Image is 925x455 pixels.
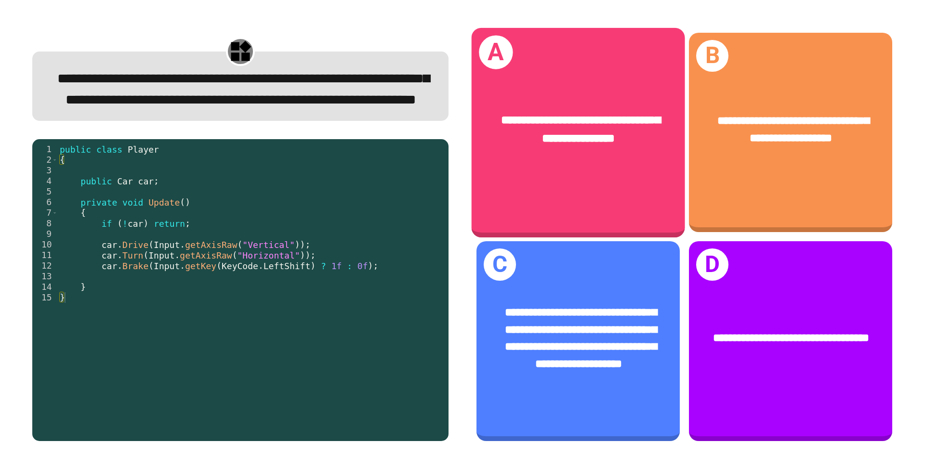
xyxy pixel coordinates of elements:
[696,248,728,281] h1: D
[32,260,58,271] div: 12
[32,239,58,250] div: 10
[52,208,57,218] span: Toggle code folding, rows 7 through 14
[32,292,58,303] div: 15
[32,282,58,292] div: 14
[32,186,58,197] div: 5
[32,208,58,218] div: 7
[479,35,513,69] h1: A
[52,155,57,165] span: Toggle code folding, rows 2 through 15
[484,248,516,281] h1: C
[32,155,58,165] div: 2
[32,144,58,155] div: 1
[32,176,58,186] div: 4
[32,197,58,208] div: 6
[32,229,58,239] div: 9
[32,271,58,282] div: 13
[696,40,728,72] h1: B
[32,218,58,229] div: 8
[32,250,58,260] div: 11
[32,165,58,176] div: 3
